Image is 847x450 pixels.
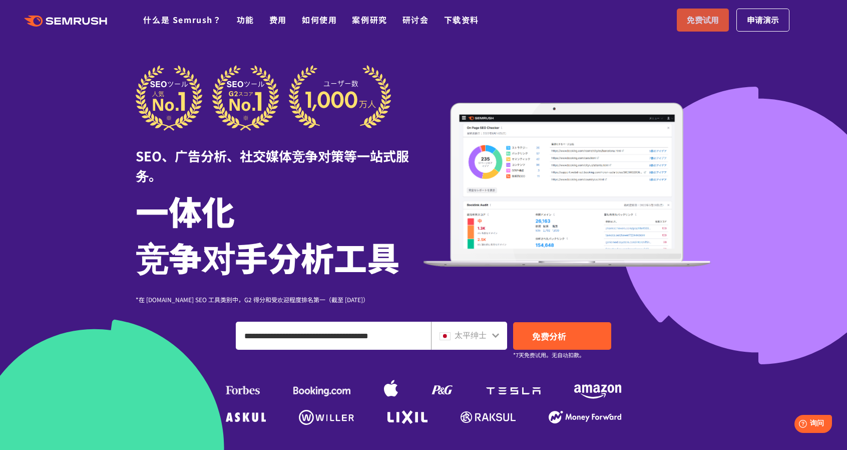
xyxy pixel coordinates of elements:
[532,330,566,342] font: 免费分析
[513,351,585,359] font: *7天免费试用。无自动扣款。
[136,146,409,184] font: SEO、广告分析、社交媒体竞争对策等一站式服务。
[513,322,611,350] a: 免费分析
[758,411,836,439] iframe: 帮助小部件启动器
[237,14,254,26] a: 功能
[687,14,719,26] font: 免费试用
[136,186,235,235] font: 一体化
[352,14,387,26] a: 案例研究
[455,329,487,341] font: 太平绅士
[736,9,789,32] a: 申请演示
[444,14,479,26] a: 下载资料
[236,322,431,349] input: 输入域名、关键字或 URL
[143,14,221,26] a: 什么是 Semrush？
[677,9,729,32] a: 免费试用
[136,233,400,281] font: 竞争对手分析工具
[302,14,337,26] a: 如何使用
[269,14,287,26] a: 费用
[747,14,779,26] font: 申请演示
[402,14,429,26] a: 研讨会
[136,295,369,304] font: *在 [DOMAIN_NAME] SEO 工具类别中，G2 得分和受欢迎程度排名第一（截至 [DATE]）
